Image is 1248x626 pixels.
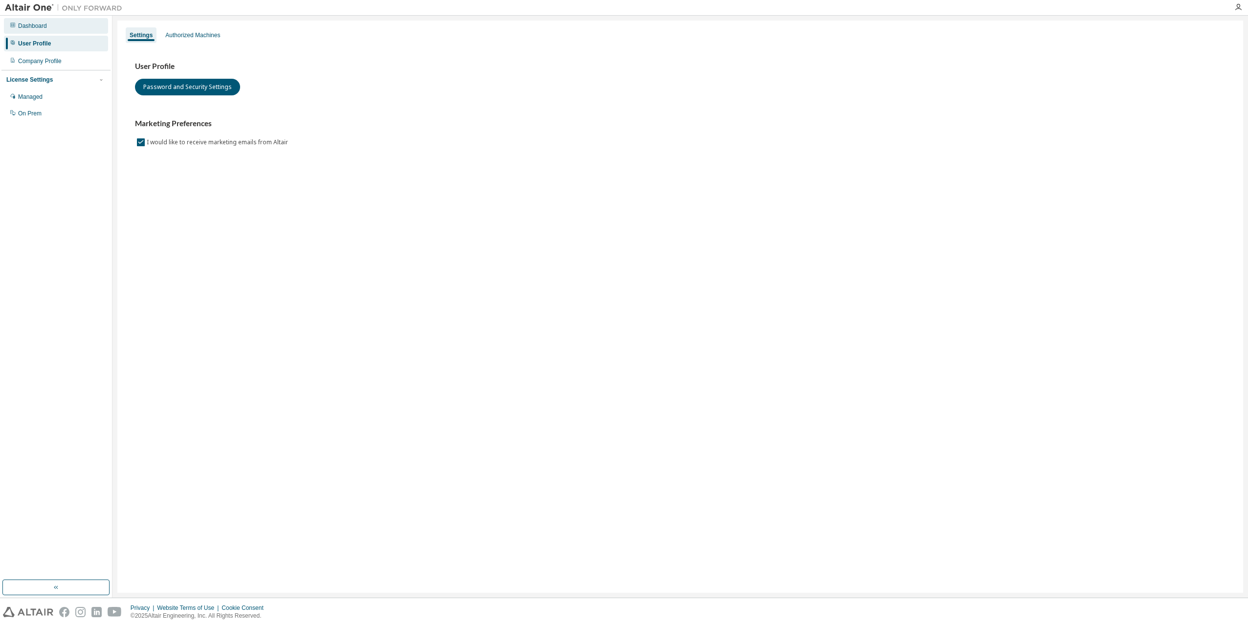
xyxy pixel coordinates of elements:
[108,607,122,617] img: youtube.svg
[75,607,86,617] img: instagram.svg
[130,31,153,39] div: Settings
[3,607,53,617] img: altair_logo.svg
[18,93,43,101] div: Managed
[131,612,269,620] p: © 2025 Altair Engineering, Inc. All Rights Reserved.
[147,136,290,148] label: I would like to receive marketing emails from Altair
[91,607,102,617] img: linkedin.svg
[165,31,220,39] div: Authorized Machines
[222,604,269,612] div: Cookie Consent
[18,57,62,65] div: Company Profile
[5,3,127,13] img: Altair One
[157,604,222,612] div: Website Terms of Use
[135,79,240,95] button: Password and Security Settings
[18,40,51,47] div: User Profile
[18,110,42,117] div: On Prem
[18,22,47,30] div: Dashboard
[6,76,53,84] div: License Settings
[135,119,1226,129] h3: Marketing Preferences
[59,607,69,617] img: facebook.svg
[131,604,157,612] div: Privacy
[135,62,1226,71] h3: User Profile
